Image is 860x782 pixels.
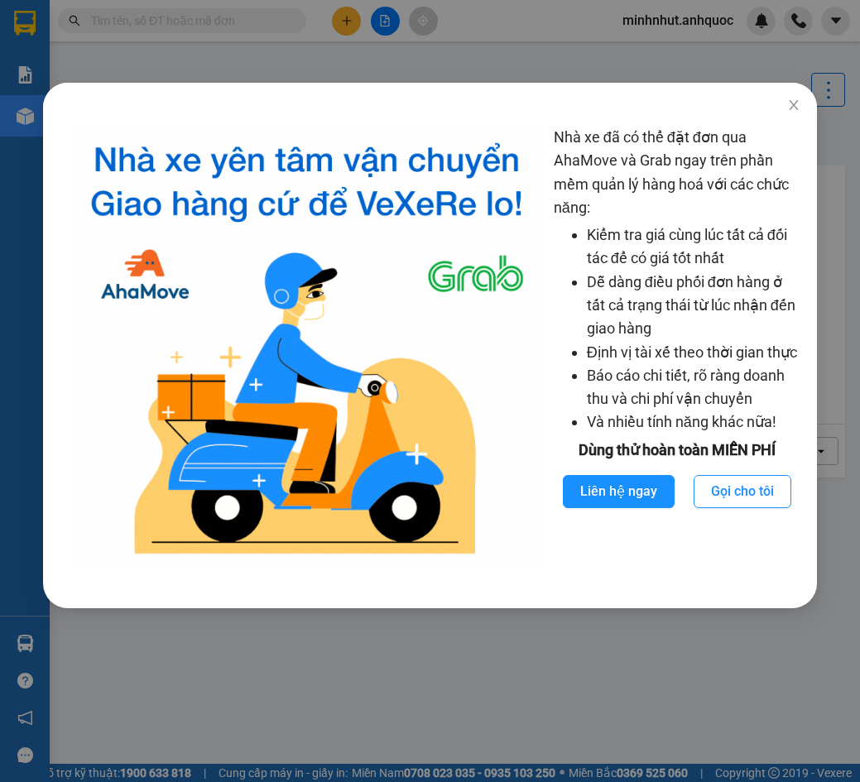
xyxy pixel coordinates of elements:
button: Gọi cho tôi [694,475,791,508]
span: Gọi cho tôi [711,481,774,501]
img: logo [73,126,541,567]
li: Dễ dàng điều phối đơn hàng ở tất cả trạng thái từ lúc nhận đến giao hàng [587,271,800,341]
li: Báo cáo chi tiết, rõ ràng doanh thu và chi phí vận chuyển [587,364,800,411]
button: Close [771,83,817,129]
span: close [787,98,800,112]
button: Liên hệ ngay [563,475,675,508]
span: Liên hệ ngay [580,481,657,501]
li: Kiểm tra giá cùng lúc tất cả đối tác để có giá tốt nhất [587,223,800,271]
div: Nhà xe đã có thể đặt đơn qua AhaMove và Grab ngay trên phần mềm quản lý hàng hoá với các chức năng: [554,126,800,567]
div: Dùng thử hoàn toàn MIỄN PHÍ [554,439,800,462]
li: Định vị tài xế theo thời gian thực [587,341,800,364]
li: Và nhiều tính năng khác nữa! [587,410,800,434]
